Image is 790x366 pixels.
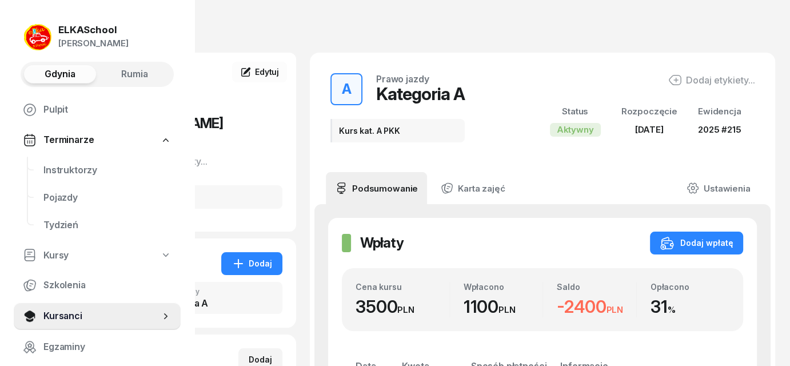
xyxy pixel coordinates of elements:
[43,190,171,205] span: Pojazdy
[34,157,181,184] a: Instruktorzy
[232,62,287,82] a: Edytuj
[668,73,755,87] button: Dodaj etykiety...
[330,119,465,142] div: Kurs kat. A PKK
[464,282,543,292] div: Wpłacono
[557,296,636,317] div: -2400
[43,340,171,355] span: Egzaminy
[356,296,449,317] div: 3500
[58,36,129,51] div: [PERSON_NAME]
[121,133,282,148] div: Kursant
[651,282,730,292] div: Opłacono
[376,74,429,83] div: Prawo jazdy
[98,65,170,83] button: Rumia
[550,104,601,119] div: Status
[464,296,543,317] div: 1100
[45,67,75,82] span: Gdynia
[43,309,160,324] span: Kursanci
[14,272,181,299] a: Szkolenia
[43,102,171,117] span: Pulpit
[635,124,664,135] span: [DATE]
[360,234,404,252] h2: Wpłaty
[606,304,623,315] small: PLN
[43,133,94,148] span: Terminarze
[43,278,171,293] span: Szkolenia
[698,104,741,119] div: Ewidencja
[58,25,129,35] div: ELKASchool
[550,123,601,137] div: Aktywny
[14,242,181,269] a: Kursy
[14,303,181,330] a: Kursanci
[255,67,279,77] span: Edytuj
[121,67,148,82] span: Rumia
[24,65,96,83] button: Gdynia
[397,304,414,315] small: PLN
[14,127,181,153] a: Terminarze
[376,83,465,104] div: Kategoria A
[557,282,636,292] div: Saldo
[221,252,282,275] button: Dodaj
[326,172,427,204] a: Podsumowanie
[121,185,282,209] div: 215/2025
[356,282,449,292] div: Cena kursu
[158,299,208,308] div: Kategoria A
[667,304,675,315] small: %
[34,212,181,239] a: Tydzień
[43,163,171,178] span: Instruktorzy
[698,124,741,135] span: 2025 #215
[677,172,759,204] a: Ustawienia
[660,236,733,250] div: Dodaj wpłatę
[651,296,730,317] div: 31
[337,78,356,101] div: A
[330,73,362,105] button: A
[498,304,516,315] small: PLN
[14,96,181,124] a: Pulpit
[621,104,677,119] div: Rozpoczęcie
[121,282,282,314] button: APrawo jazdyKategoria A
[43,218,171,233] span: Tydzień
[34,184,181,212] a: Pojazdy
[432,172,514,204] a: Karta zajęć
[14,333,181,361] a: Egzaminy
[43,248,69,263] span: Kursy
[650,232,743,254] button: Dodaj wpłatę
[232,257,272,270] div: Dodaj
